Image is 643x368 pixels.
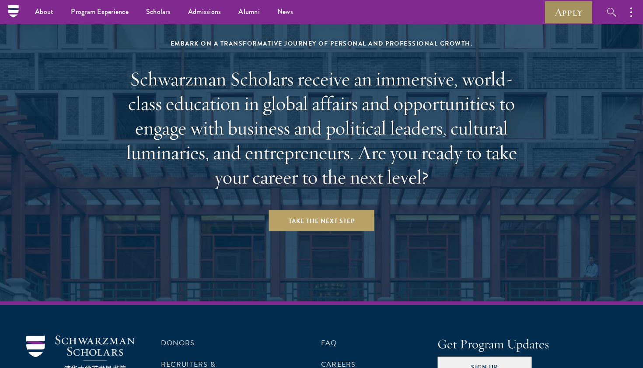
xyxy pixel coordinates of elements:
a: Take the Next Step [269,210,374,231]
div: Embark on a transformative journey of personal and professional growth. [118,38,525,49]
a: FAQ [321,338,337,348]
h2: Schwarzman Scholars receive an immersive, world-class education in global affairs and opportuniti... [118,67,525,189]
h4: Get Program Updates [437,336,617,353]
a: Donors [161,338,195,348]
